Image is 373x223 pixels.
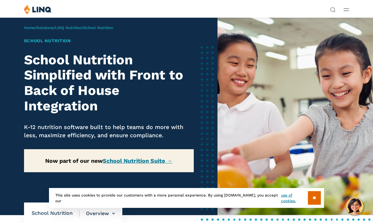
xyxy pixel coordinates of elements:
[330,4,336,12] nav: Utility Navigation
[49,188,324,208] div: This site uses cookies to provide our customers with a more personal experience. By using [DOMAIN...
[36,26,53,30] a: Solutions
[24,26,35,30] a: Home
[45,157,172,164] strong: Now part of our new
[24,52,194,114] h2: School Nutrition Simplified with Front to Back of House Integration
[330,6,336,12] button: Open Search Bar
[83,26,113,30] span: School Nutrition
[55,26,82,30] a: LINQ Nutrition
[24,38,194,44] h1: School Nutrition
[281,192,308,204] a: use of cookies.
[24,4,52,14] img: LINQ | K‑12 Software
[217,17,373,215] img: School Nutrition Banner
[346,197,364,215] button: Hello, have a question? Let’s chat.
[24,123,194,139] p: K-12 nutrition software built to help teams do more with less, maximize efficiency, and ensure co...
[103,157,172,164] a: School Nutrition Suite →
[24,26,113,30] span: / / /
[344,6,349,13] button: Open Main Menu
